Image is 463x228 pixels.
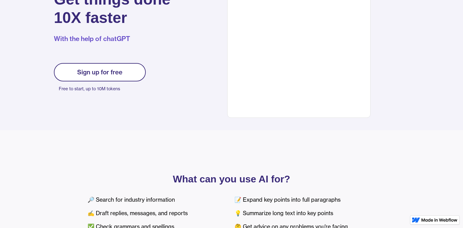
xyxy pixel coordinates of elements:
p: What can you use AI for? [88,175,375,183]
div: Sign up for free [77,69,122,76]
a: Sign up for free [54,63,146,81]
img: Made in Webflow [421,218,457,222]
p: With the help of chatGPT [54,34,171,43]
p: Free to start, up to 10M tokens [59,84,146,93]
